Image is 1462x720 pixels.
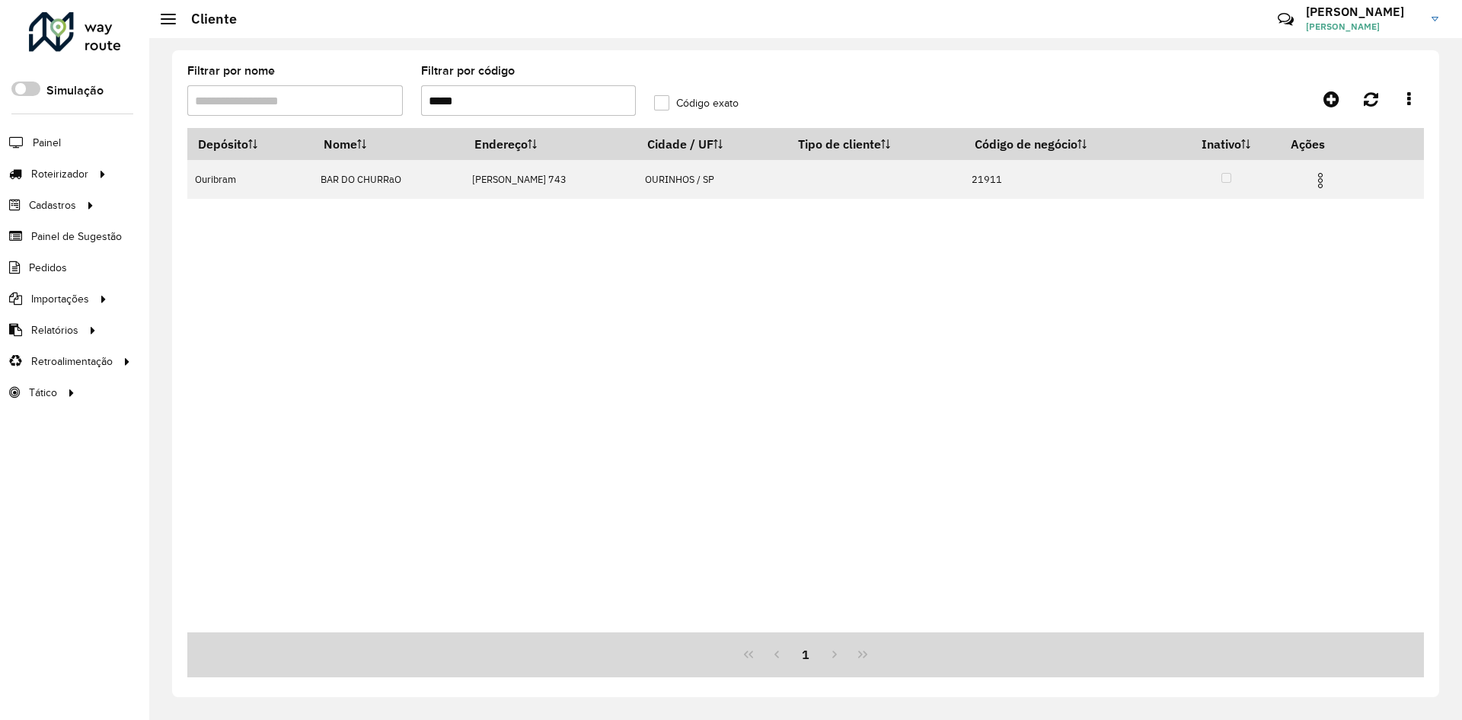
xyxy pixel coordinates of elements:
[31,166,88,182] span: Roteirizador
[29,197,76,213] span: Cadastros
[637,160,787,199] td: OURINHOS / SP
[31,322,78,338] span: Relatórios
[464,160,637,199] td: [PERSON_NAME] 743
[654,95,739,111] label: Código exato
[464,128,637,160] th: Endereço
[313,128,464,160] th: Nome
[1269,3,1302,36] a: Contato Rápido
[31,354,113,370] span: Retroalimentação
[31,291,89,307] span: Importações
[964,160,1172,199] td: 21911
[1306,5,1420,19] h3: [PERSON_NAME]
[187,128,313,160] th: Depósito
[787,128,964,160] th: Tipo de cliente
[31,229,122,245] span: Painel de Sugestão
[46,82,104,100] label: Simulação
[187,62,275,80] label: Filtrar por nome
[33,135,61,151] span: Painel
[1281,128,1372,160] th: Ações
[176,11,237,27] h2: Cliente
[313,160,464,199] td: BAR DO CHURRaO
[791,640,820,669] button: 1
[187,160,313,199] td: Ouribram
[964,128,1172,160] th: Código de negócio
[1306,20,1420,34] span: [PERSON_NAME]
[29,260,67,276] span: Pedidos
[421,62,515,80] label: Filtrar por código
[637,128,787,160] th: Cidade / UF
[29,385,57,401] span: Tático
[1172,128,1281,160] th: Inativo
